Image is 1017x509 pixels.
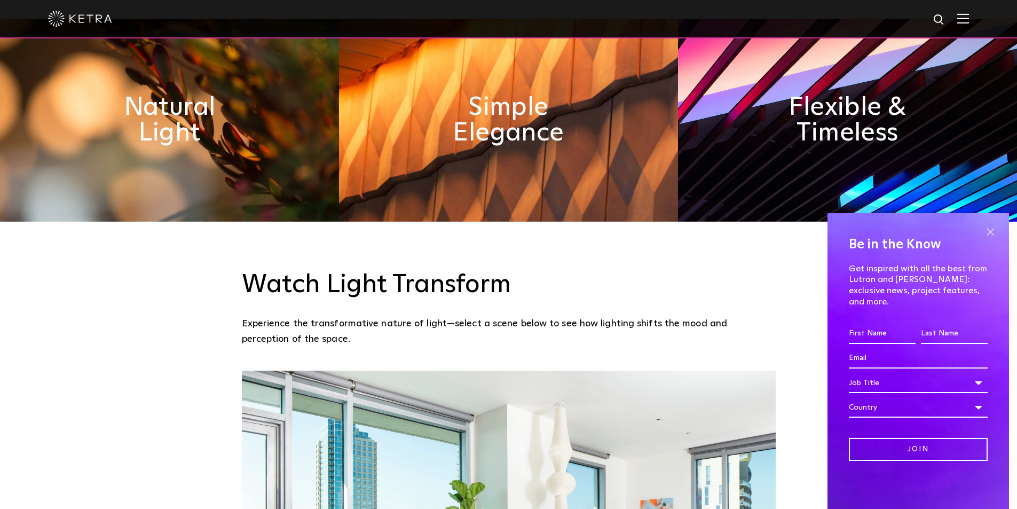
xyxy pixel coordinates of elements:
div: Country [849,397,988,418]
h2: Simple Elegance [428,95,588,146]
img: simple_elegance [339,19,678,222]
p: Get inspired with all the best from Lutron and [PERSON_NAME]: exclusive news, project features, a... [849,263,988,308]
h4: Be in the Know [849,234,988,255]
input: First Name [849,324,916,344]
p: Experience the transformative nature of light—select a scene below to see how lighting shifts the... [242,316,770,347]
h2: Natural Light [89,95,249,146]
div: Job Title [849,373,988,393]
h3: Watch Light Transform [242,270,776,301]
img: search icon [933,13,946,27]
input: Join [849,438,988,461]
img: flexible_timeless_ketra [678,19,1017,222]
img: ketra-logo-2019-white [48,11,112,27]
h2: Flexible & Timeless [767,95,927,146]
input: Last Name [921,324,988,344]
input: Email [849,348,988,369]
img: Hamburger%20Nav.svg [957,13,969,24]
